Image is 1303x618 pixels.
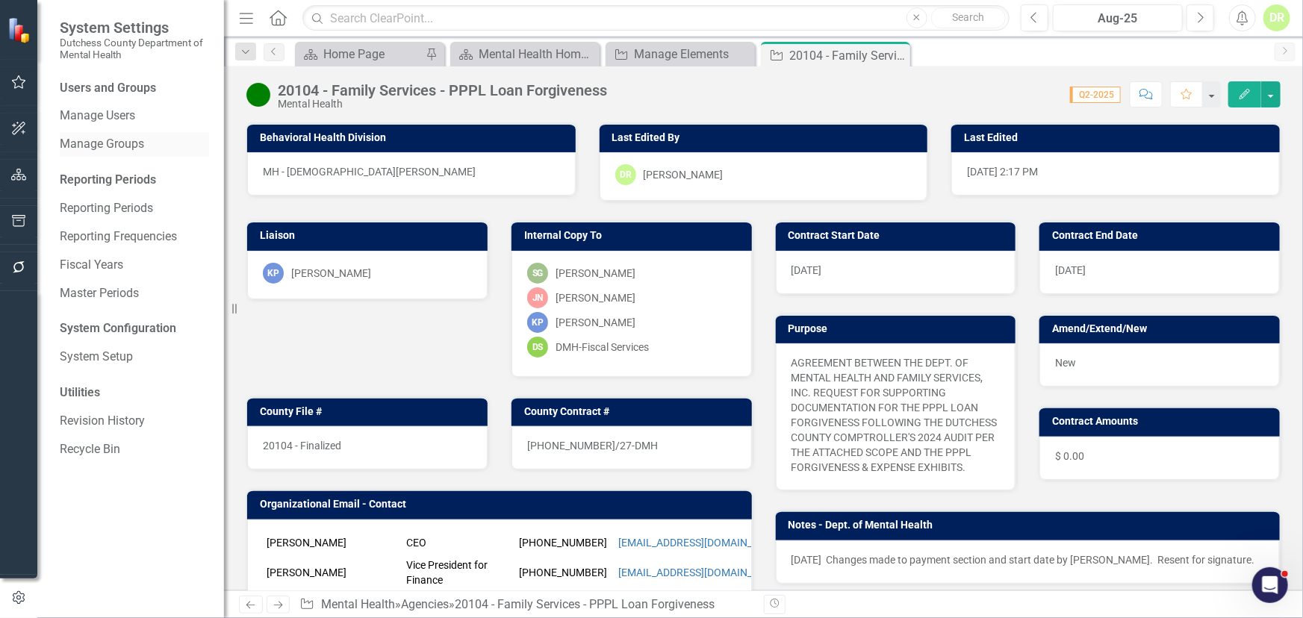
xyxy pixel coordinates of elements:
a: Manage Users [60,107,209,125]
span: MH - [DEMOGRAPHIC_DATA][PERSON_NAME] [263,166,476,178]
div: Mental Health [278,99,607,110]
td: [PERSON_NAME] [263,531,403,554]
span: $ 0.00 [1055,450,1084,462]
div: » » [299,596,752,614]
a: Master Periods [60,285,209,302]
div: [PERSON_NAME] [291,266,371,281]
button: Search [931,7,1006,28]
div: Users and Groups [60,80,209,97]
img: Profile image for Fin [232,195,250,213]
span: Search for help [31,362,121,378]
a: Agencies [401,597,449,611]
div: Mental Health Home Page [479,45,596,63]
div: DMH-Fiscal Services [556,340,649,355]
div: Home Page [323,45,422,63]
span: Messages [87,503,138,514]
span: [DATE] [792,264,822,276]
span: Help [249,503,273,514]
div: Hey there, [31,312,241,328]
a: Mental Health Home Page [454,45,596,63]
a: Revision History [60,413,209,430]
h3: Last Edited By [612,132,921,143]
td: [PHONE_NUMBER] [515,554,615,591]
div: Aug-25 [1058,10,1178,28]
span: Home [20,503,54,514]
span: System Settings [60,19,209,37]
h3: County Contract # [524,406,744,417]
img: logo [30,28,169,52]
div: AI Agent and team can help [31,204,226,219]
button: Help [224,466,299,525]
div: [PERSON_NAME] [644,167,724,182]
div: KP [263,263,284,284]
div: Automation & Integration - Data Loader [31,440,250,455]
h3: Contract Start Date [789,230,1009,241]
a: Home Page [299,45,422,63]
iframe: Intercom live chat [1252,567,1288,603]
h3: Internal Copy To [524,230,744,241]
h3: County File # [260,406,480,417]
div: 20104 - Family Services - PPPL Loan Forgiveness [278,82,607,99]
input: Search ClearPoint... [302,5,1009,31]
h3: Notes - Dept. of Mental Health [789,519,1273,531]
span: 20104 - Finalized [263,440,341,452]
div: [PERSON_NAME] [556,290,635,305]
a: Reporting Periods [60,200,209,217]
img: Active [246,83,270,107]
div: Close [257,24,284,51]
h3: Liaison [260,230,480,241]
div: 🚀 ClearPoint Next 5 Release Highlights! [31,278,241,309]
span: Q2-2025 [1070,87,1121,103]
div: [PERSON_NAME] [556,266,635,281]
div: DS [527,337,548,358]
h3: Behavioral Health Division [260,132,568,143]
td: CEO [403,531,516,554]
h3: Contract Amounts [1052,416,1272,427]
a: Reporting Frequencies [60,228,209,246]
div: Automation & Integration - Data Loader [22,434,277,461]
p: How can we help? [30,131,269,157]
img: Profile image for Walter [217,24,246,54]
h3: Organizational Email - Contact [260,499,744,510]
td: Vice President for Finance [403,554,516,591]
span: [DATE] [1055,264,1086,276]
div: Product update🚀 ClearPoint Next 5 Release Highlights!Hey there, [15,240,284,340]
p: AGREEMENT BETWEEN THE DEPT. OF MENTAL HEALTH AND FAMILY SERVICES, INC. REQUEST FOR SUPPORTING DOC... [792,355,1001,475]
div: System Configuration [60,320,209,337]
a: Mental Health [321,597,395,611]
button: Messages [75,466,149,525]
h3: Purpose [789,323,1009,334]
a: [EMAIL_ADDRESS][DOMAIN_NAME] [619,537,785,549]
div: DR [615,164,636,185]
a: [EMAIL_ADDRESS][DOMAIN_NAME] [619,566,785,578]
div: Ask a questionAI Agent and team can helpProfile image for Fin [15,175,284,232]
div: Reporting Periods [60,172,209,189]
div: Getting Started Guide - Element Detail Pages [22,390,277,434]
button: News [149,466,224,525]
button: Aug-25 [1053,4,1184,31]
h3: Contract End Date [1052,230,1272,241]
span: Search [952,11,984,23]
small: Dutchess County Department of Mental Health [60,37,209,61]
span: News [172,503,201,514]
div: 20104 - Family Services - PPPL Loan Forgiveness [455,597,715,611]
button: DR [1263,4,1290,31]
a: Manage Elements [609,45,751,63]
a: System Setup [60,349,209,366]
div: SG [527,263,548,284]
div: [DATE] 2:17 PM [951,152,1280,196]
img: ClearPoint Strategy [6,16,34,44]
a: Manage Groups [60,136,209,153]
p: Hi [PERSON_NAME] [30,106,269,131]
div: Utilities [60,384,209,402]
td: [PERSON_NAME] [263,554,403,591]
h3: Last Edited [964,132,1272,143]
span: [PHONE_NUMBER]/27-DMH [527,440,658,452]
div: [PERSON_NAME] [556,315,635,330]
p: [DATE] Changes made to payment section and start date by [PERSON_NAME]. Resent for signature. [792,552,1265,567]
div: KP [527,312,548,333]
div: JN [527,287,548,308]
a: Fiscal Years [60,257,209,274]
div: Manage Elements [634,45,751,63]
